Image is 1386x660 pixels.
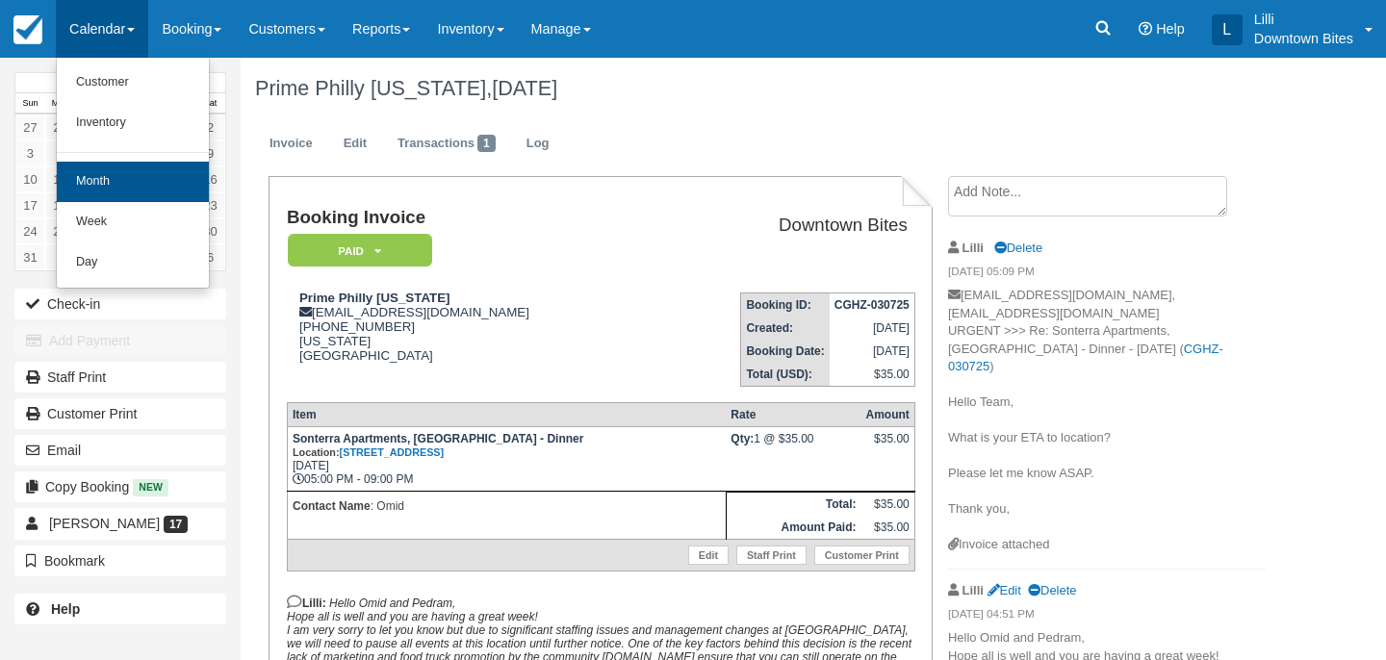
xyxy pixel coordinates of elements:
td: 1 @ $35.00 [726,427,860,492]
a: Edit [688,546,729,565]
a: Customer [57,63,209,103]
h2: Downtown Bites [660,216,908,236]
th: Mon [45,93,75,114]
button: Add Payment [14,325,226,356]
button: Email [14,435,226,466]
th: Total (USD): [741,363,830,387]
p: [EMAIL_ADDRESS][DOMAIN_NAME], [EMAIL_ADDRESS][DOMAIN_NAME] URGENT >>> Re: Sonterra Apartments, [G... [948,287,1266,536]
a: Edit [988,583,1021,597]
button: Bookmark [14,546,226,576]
small: Location: [293,446,444,458]
th: Total: [726,493,860,517]
a: 18 [45,192,75,218]
div: $35.00 [865,432,909,461]
span: New [133,479,168,495]
a: [STREET_ADDRESS] [340,446,445,458]
a: Edit [329,125,381,163]
i: Help [1139,22,1152,36]
a: Inventory [57,103,209,143]
a: Delete [994,241,1042,255]
td: $35.00 [860,493,914,517]
td: $35.00 [860,516,914,540]
th: Amount [860,403,914,427]
a: 30 [195,218,225,244]
em: [DATE] 05:09 PM [948,264,1266,285]
th: Booking ID: [741,293,830,317]
a: 27 [15,114,45,140]
a: 2 [195,114,225,140]
span: [PERSON_NAME] [49,516,160,531]
a: Invoice [255,125,327,163]
td: [DATE] [830,340,915,363]
a: 3 [15,140,45,166]
a: Day [57,242,209,283]
strong: Contact Name [293,499,371,513]
a: Staff Print [14,362,226,393]
strong: Lilli [962,583,984,597]
h1: Prime Philly [US_STATE], [255,77,1266,100]
th: Rate [726,403,860,427]
td: $35.00 [830,363,915,387]
p: Downtown Bites [1254,29,1353,48]
a: 24 [15,218,45,244]
button: Copy Booking New [14,471,226,502]
a: 23 [195,192,225,218]
a: 6 [195,244,225,270]
ul: Calendar [56,58,210,289]
a: Log [512,125,564,163]
b: Help [51,601,80,617]
a: [PERSON_NAME] 17 [14,508,226,539]
a: Customer Print [814,546,910,565]
strong: CGHZ-030725 [834,298,910,312]
a: 9 [195,140,225,166]
em: Paid [288,234,432,267]
a: Help [14,594,226,624]
p: : Omid [293,496,721,516]
span: [DATE] [492,76,557,100]
a: Paid [287,233,425,268]
div: L [1212,14,1243,45]
a: 31 [15,244,45,270]
a: Customer Print [14,398,226,429]
div: [EMAIL_ADDRESS][DOMAIN_NAME] [PHONE_NUMBER] [US_STATE] [GEOGRAPHIC_DATA] [287,291,653,363]
a: 25 [45,218,75,244]
th: Sun [15,93,45,114]
a: 16 [195,166,225,192]
th: Item [287,403,726,427]
th: Created: [741,317,830,340]
strong: Qty [731,432,754,445]
a: Delete [1028,583,1076,597]
a: Month [57,162,209,202]
span: 1 [477,135,496,152]
strong: Lilli [962,241,984,255]
span: Help [1156,21,1185,37]
em: [DATE] 04:51 PM [948,606,1266,627]
th: Booking Date: [741,340,830,363]
strong: Lilli: [287,597,326,610]
a: Staff Print [736,546,807,565]
a: 10 [15,166,45,192]
div: Invoice attached [948,536,1266,554]
td: [DATE] [830,317,915,340]
a: 17 [15,192,45,218]
a: 11 [45,166,75,192]
td: [DATE] 05:00 PM - 09:00 PM [287,427,726,492]
a: Week [57,202,209,242]
strong: Prime Philly [US_STATE] [299,291,450,305]
img: checkfront-main-nav-mini-logo.png [13,15,42,44]
a: 28 [45,114,75,140]
p: Lilli [1254,10,1353,29]
a: 1 [45,244,75,270]
button: Check-in [14,289,226,319]
strong: Sonterra Apartments, [GEOGRAPHIC_DATA] - Dinner [293,432,583,459]
a: Transactions1 [383,125,510,163]
span: 17 [164,516,188,533]
th: Sat [195,93,225,114]
h1: Booking Invoice [287,208,653,228]
a: 4 [45,140,75,166]
th: Amount Paid: [726,516,860,540]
